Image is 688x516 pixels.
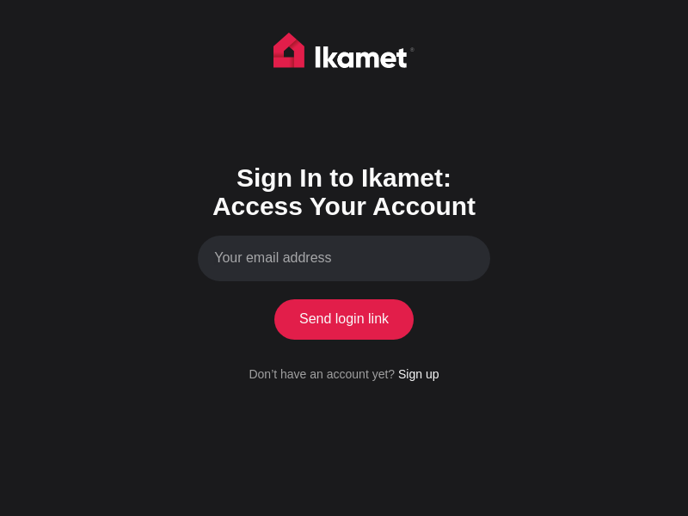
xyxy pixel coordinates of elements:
a: Sign up [398,367,439,381]
button: Send login link [274,299,414,339]
span: Don’t have an account yet? [249,367,395,381]
img: Ikamet home [273,33,415,76]
input: Your email address [198,236,490,281]
h1: Sign In to Ikamet: Access Your Account [198,163,490,220]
